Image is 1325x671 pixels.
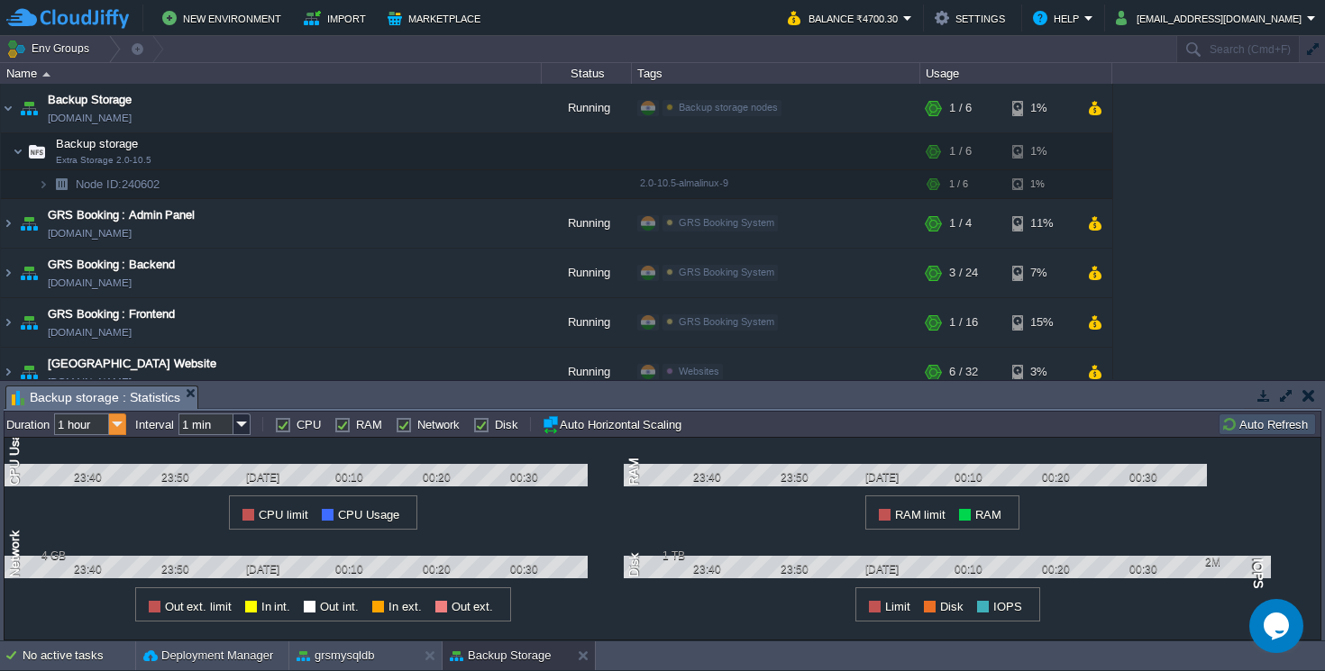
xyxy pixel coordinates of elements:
[240,471,285,484] div: [DATE]
[49,170,74,198] img: AMDAwAAAACH5BAEAAAAALAAAAAABAAEAAAICRAEAOw==
[975,508,1001,521] span: RAM
[1012,199,1071,248] div: 11%
[1,84,15,132] img: AMDAwAAAACH5BAEAAAAALAAAAAABAAEAAAICRAEAOw==
[6,418,50,431] label: Duration
[685,563,730,576] div: 23:40
[7,549,66,562] div: 4 GB
[1012,298,1071,347] div: 15%
[16,249,41,297] img: AMDAwAAAACH5BAEAAAAALAAAAAABAAEAAAICRAEAOw==
[624,455,645,486] div: RAM
[633,63,919,84] div: Tags
[162,7,287,29] button: New Environment
[1012,249,1071,297] div: 7%
[261,600,291,613] span: In int.
[542,348,632,396] div: Running
[304,7,371,29] button: Import
[679,217,774,228] span: GRS Booking System
[415,563,460,576] div: 00:20
[542,84,632,132] div: Running
[940,600,964,613] span: Disk
[1012,348,1071,396] div: 3%
[76,177,122,191] span: Node ID:
[495,418,518,431] label: Disk
[1245,556,1266,589] div: IOPS
[949,249,978,297] div: 3 / 24
[48,323,132,341] a: [DOMAIN_NAME]
[450,647,552,665] button: Backup Storage
[2,63,541,84] div: Name
[859,563,904,576] div: [DATE]
[1012,170,1071,198] div: 1%
[935,7,1010,29] button: Settings
[993,600,1022,613] span: IOPS
[949,199,972,248] div: 1 / 4
[54,136,141,151] span: Backup storage
[54,137,141,150] a: Backup storageExtra Storage 2.0-10.5
[152,563,197,576] div: 23:50
[452,600,494,613] span: Out ext.
[679,366,719,376] span: Websites
[48,256,175,274] span: GRS Booking : Backend
[417,418,460,431] label: Network
[1116,7,1307,29] button: [EMAIL_ADDRESS][DOMAIN_NAME]
[48,224,132,242] a: [DOMAIN_NAME]
[502,563,547,576] div: 00:30
[297,418,321,431] label: CPU
[24,133,50,169] img: AMDAwAAAACH5BAEAAAAALAAAAAABAAEAAAICRAEAOw==
[1205,556,1264,568] div: 2M
[946,563,991,576] div: 00:10
[16,298,41,347] img: AMDAwAAAACH5BAEAAAAALAAAAAABAAEAAAICRAEAOw==
[48,109,132,127] span: [DOMAIN_NAME]
[1121,563,1166,576] div: 00:30
[542,249,632,297] div: Running
[1034,563,1079,576] div: 00:20
[66,471,111,484] div: 23:40
[1,298,15,347] img: AMDAwAAAACH5BAEAAAAALAAAAAABAAEAAAICRAEAOw==
[16,199,41,248] img: AMDAwAAAACH5BAEAAAAALAAAAAABAAEAAAICRAEAOw==
[946,471,991,484] div: 00:10
[640,177,728,188] span: 2.0-10.5-almalinux-9
[6,7,129,30] img: CloudJiffy
[1,249,15,297] img: AMDAwAAAACH5BAEAAAAALAAAAAABAAEAAAICRAEAOw==
[388,7,486,29] button: Marketplace
[135,418,174,431] label: Interval
[1,199,15,248] img: AMDAwAAAACH5BAEAAAAALAAAAAABAAEAAAICRAEAOw==
[143,647,273,665] button: Deployment Manager
[1012,133,1071,169] div: 1%
[327,471,372,484] div: 00:10
[1221,416,1313,432] button: Auto Refresh
[320,600,359,613] span: Out int.
[679,316,774,327] span: GRS Booking System
[356,418,382,431] label: RAM
[949,84,972,132] div: 1 / 6
[679,267,774,277] span: GRS Booking System
[949,298,978,347] div: 1 / 16
[772,563,817,576] div: 23:50
[1121,471,1166,484] div: 00:30
[895,508,946,521] span: RAM limit
[23,641,135,670] div: No active tasks
[1249,599,1307,653] iframe: chat widget
[48,305,175,323] a: GRS Booking : Frontend
[48,355,216,373] span: [GEOGRAPHIC_DATA] Website
[624,550,645,578] div: Disk
[949,133,972,169] div: 1 / 6
[16,84,41,132] img: AMDAwAAAACH5BAEAAAAALAAAAAABAAEAAAICRAEAOw==
[48,206,195,224] a: GRS Booking : Admin Panel
[338,508,399,521] span: CPU Usage
[12,386,180,409] span: Backup storage : Statistics
[679,102,778,113] span: Backup storage nodes
[74,177,162,192] span: 240602
[38,170,49,198] img: AMDAwAAAACH5BAEAAAAALAAAAAABAAEAAAICRAEAOw==
[1033,7,1084,29] button: Help
[152,471,197,484] div: 23:50
[542,415,687,433] button: Auto Horizontal Scaling
[949,348,978,396] div: 6 / 32
[949,170,968,198] div: 1 / 6
[240,563,285,576] div: [DATE]
[885,600,910,613] span: Limit
[1,348,15,396] img: AMDAwAAAACH5BAEAAAAALAAAAAABAAEAAAICRAEAOw==
[685,471,730,484] div: 23:40
[6,36,96,61] button: Env Groups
